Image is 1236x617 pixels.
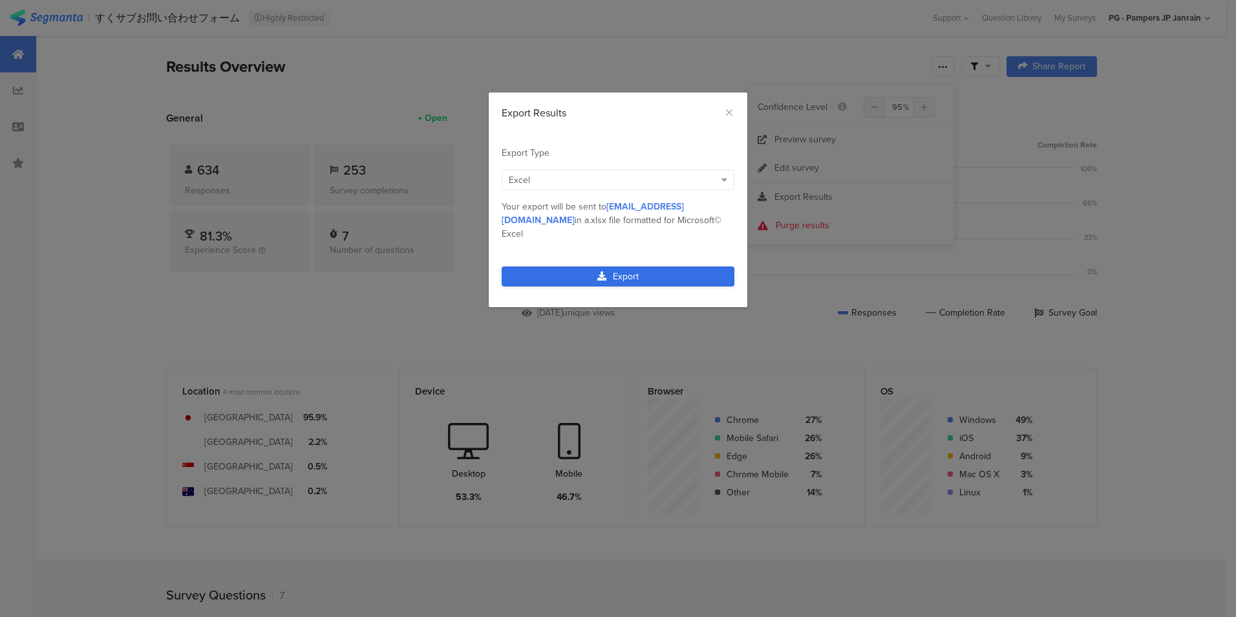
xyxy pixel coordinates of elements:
[509,173,530,187] span: Excel
[489,92,747,307] div: dialog
[502,105,734,120] div: Export Results
[502,266,734,287] a: Export
[502,213,721,241] span: .xlsx file formatted for Microsoft© Excel
[502,200,684,227] span: [EMAIL_ADDRESS][DOMAIN_NAME]
[502,146,734,160] div: Export Type
[724,105,734,120] button: Close
[502,200,734,241] div: Your export will be sent to in a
